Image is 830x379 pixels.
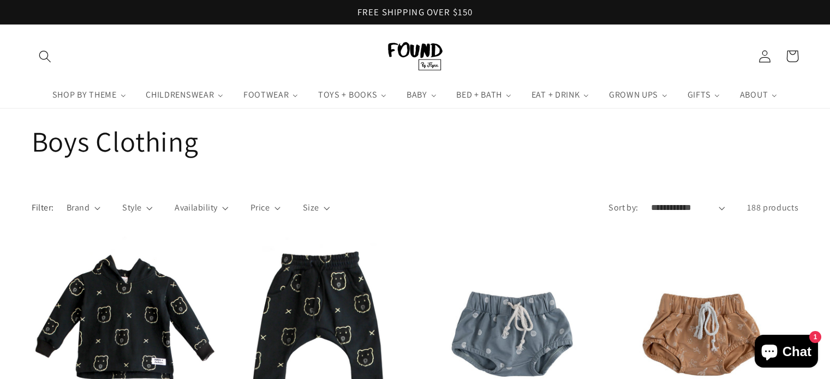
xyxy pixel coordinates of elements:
[250,201,280,214] summary: Price
[303,201,330,214] summary: Size
[67,201,100,214] summary: Brand
[175,201,229,214] summary: Availability
[67,201,89,214] span: Brand
[144,89,215,100] span: CHILDRENSWEAR
[454,89,503,100] span: BED + BATH
[730,82,787,108] a: ABOUT
[122,201,141,214] span: Style
[122,201,152,214] summary: Style
[136,82,234,108] a: CHILDRENSWEAR
[388,42,443,70] img: FOUND By Flynn logo
[397,82,446,108] a: BABY
[607,89,659,100] span: GROWN UPS
[678,82,730,108] a: GIFTS
[308,82,397,108] a: TOYS + BOOKS
[747,202,798,213] span: 188 products
[175,201,218,214] span: Availability
[316,89,378,100] span: TOYS + BOOKS
[446,82,522,108] a: BED + BATH
[529,89,581,100] span: EAT + DRINK
[608,202,638,213] label: Sort by:
[522,82,599,108] a: EAT + DRINK
[751,335,821,370] inbox-online-store-chat: Shopify online store chat
[599,82,678,108] a: GROWN UPS
[32,201,54,214] h2: Filter:
[404,89,428,100] span: BABY
[250,201,270,214] span: Price
[32,43,59,70] summary: Search
[234,82,308,108] a: FOOTWEAR
[303,201,319,214] span: Size
[50,89,118,100] span: SHOP BY THEME
[738,89,769,100] span: ABOUT
[32,124,799,160] h1: Boys Clothing
[241,89,290,100] span: FOOTWEAR
[43,82,136,108] a: SHOP BY THEME
[685,89,712,100] span: GIFTS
